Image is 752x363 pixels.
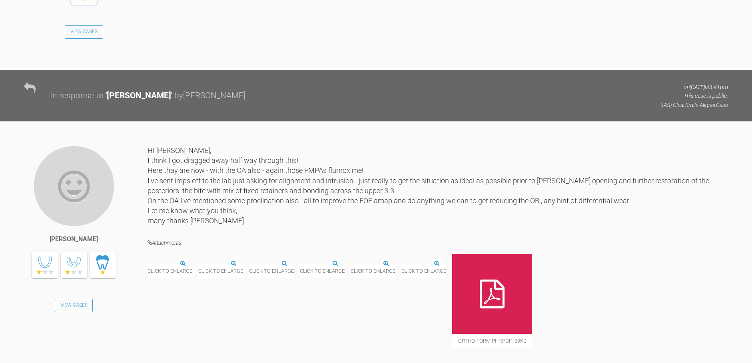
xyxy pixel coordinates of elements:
[106,89,172,103] div: ' [PERSON_NAME] '
[452,334,532,348] span: ortho-form.php.pdf - 39KB
[148,238,728,248] h4: Attachments
[148,145,728,226] div: HI [PERSON_NAME], I think I got dragged away half way through this! Here thay are now - with the ...
[660,91,728,100] p: This case is public.
[660,101,728,109] p: (IAS) ClearSmile Aligner Case
[50,234,98,244] div: [PERSON_NAME]
[55,299,93,312] a: View Cases
[401,264,446,278] span: Click to enlarge
[198,264,243,278] span: Click to enlarge
[33,145,115,227] img: Nicola Bone
[65,25,103,39] a: View Cases
[148,264,192,278] span: Click to enlarge
[300,264,345,278] span: Click to enlarge
[174,89,245,103] div: by [PERSON_NAME]
[660,83,728,91] p: on [DATE] at 3:41pm
[50,89,104,103] div: In response to
[249,264,294,278] span: Click to enlarge
[351,264,395,278] span: Click to enlarge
